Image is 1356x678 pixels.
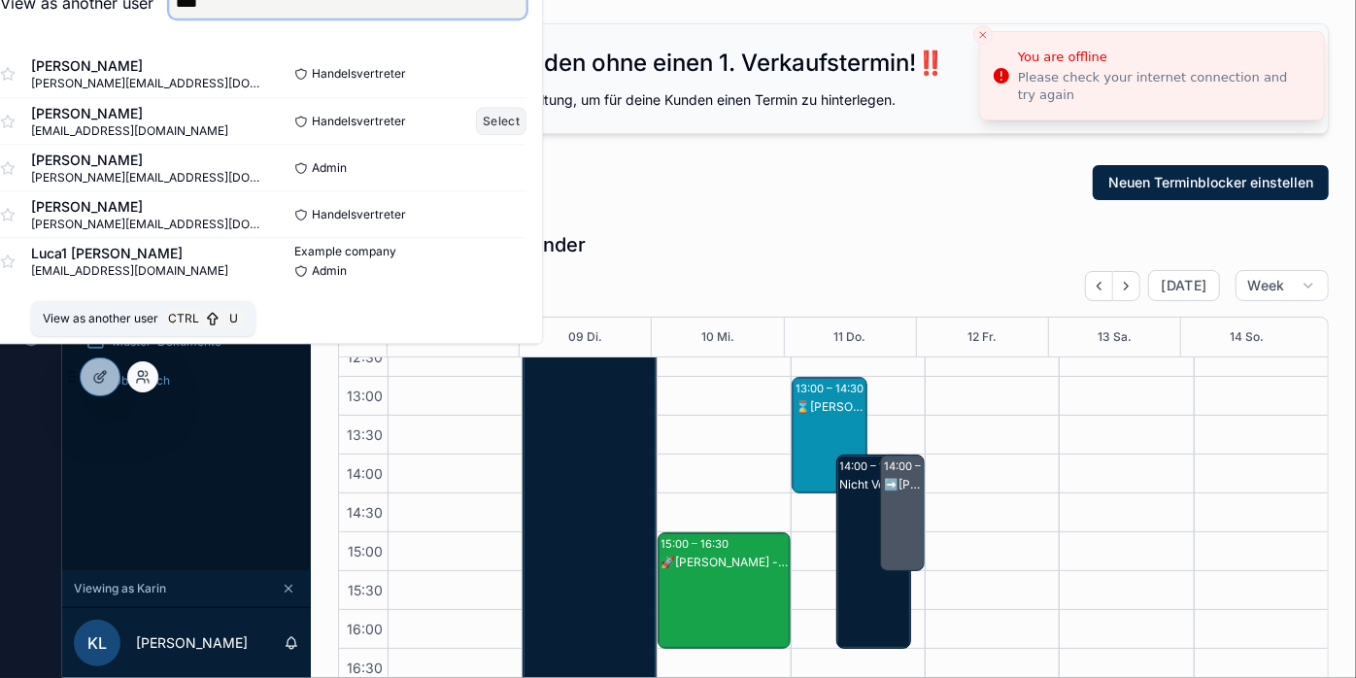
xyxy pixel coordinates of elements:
[973,25,993,45] button: Close toast
[362,48,945,79] h2: ‼️Du hast 9 Kunden ohne einen 1. Verkaufstermin!‼️
[342,465,388,482] span: 14:00
[362,91,896,108] span: Springe in die Kundenverwaltung, um für deine Kunden einen Termin zu hinterlegen.
[342,349,388,365] span: 12:30
[226,311,242,326] span: U
[312,160,347,176] span: Admin
[837,456,911,648] div: 14:00 – 16:30Nicht Verfügbar -
[476,107,526,135] button: Select
[294,244,396,259] span: Example company
[312,114,406,129] span: Handelsvertreter
[87,631,107,655] span: KL
[1148,270,1219,301] button: [DATE]
[166,309,201,328] span: Ctrl
[312,207,406,222] span: Handelsvertreter
[840,477,910,492] div: Nicht Verfügbar -
[1230,318,1264,356] button: 14 So.
[1093,165,1329,200] button: Neuen Terminblocker einstellen
[1236,270,1329,301] button: Week
[1113,271,1140,301] button: Next
[31,56,263,76] span: [PERSON_NAME]
[834,318,866,356] button: 11 Do.
[136,633,248,653] p: [PERSON_NAME]
[796,399,865,415] div: ⌛[PERSON_NAME] - 1. VG
[884,477,923,492] div: ➡️[PERSON_NAME] - 2. VG
[884,457,957,476] div: 14:00 – 15:30
[661,555,789,570] div: 🚀[PERSON_NAME] - 2. VG
[31,151,263,170] span: [PERSON_NAME]
[31,263,228,279] span: [EMAIL_ADDRESS][DOMAIN_NAME]
[31,217,263,232] span: [PERSON_NAME][EMAIL_ADDRESS][DOMAIN_NAME]
[1248,277,1285,294] span: Week
[1018,69,1308,104] div: Please check your internet connection and try again
[342,660,388,676] span: 16:30
[342,621,388,637] span: 16:00
[1161,277,1206,294] span: [DATE]
[312,66,406,82] span: Handelsvertreter
[840,457,913,476] div: 14:00 – 16:30
[74,581,166,596] span: Viewing as Karin
[659,533,790,648] div: 15:00 – 16:30🚀[PERSON_NAME] - 2. VG
[31,104,228,123] span: [PERSON_NAME]
[793,378,866,492] div: 13:00 – 14:30⌛[PERSON_NAME] - 1. VG
[1018,48,1308,67] div: You are offline
[342,426,388,443] span: 13:30
[312,263,347,279] span: Admin
[1098,318,1132,356] button: 13 Sa.
[31,244,228,263] span: Luca1 [PERSON_NAME]
[343,543,388,559] span: 15:00
[881,456,924,570] div: 14:00 – 15:30➡️[PERSON_NAME] - 2. VG
[1085,271,1113,301] button: Back
[1108,173,1313,192] span: Neuen Terminblocker einstellen
[342,388,388,404] span: 13:00
[701,318,734,356] button: 10 Mi.
[31,76,263,91] span: [PERSON_NAME][EMAIL_ADDRESS][DOMAIN_NAME]
[31,123,228,139] span: [EMAIL_ADDRESS][DOMAIN_NAME]
[796,379,868,398] div: 13:00 – 14:30
[568,318,602,356] button: 09 Di.
[43,311,158,326] span: View as another user
[342,504,388,521] span: 14:30
[31,170,263,186] span: [PERSON_NAME][EMAIL_ADDRESS][DOMAIN_NAME]
[967,318,997,356] button: 12 Fr.
[31,197,263,217] span: [PERSON_NAME]
[343,582,388,598] span: 15:30
[661,534,734,554] div: 15:00 – 16:30
[74,363,299,398] a: Über mich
